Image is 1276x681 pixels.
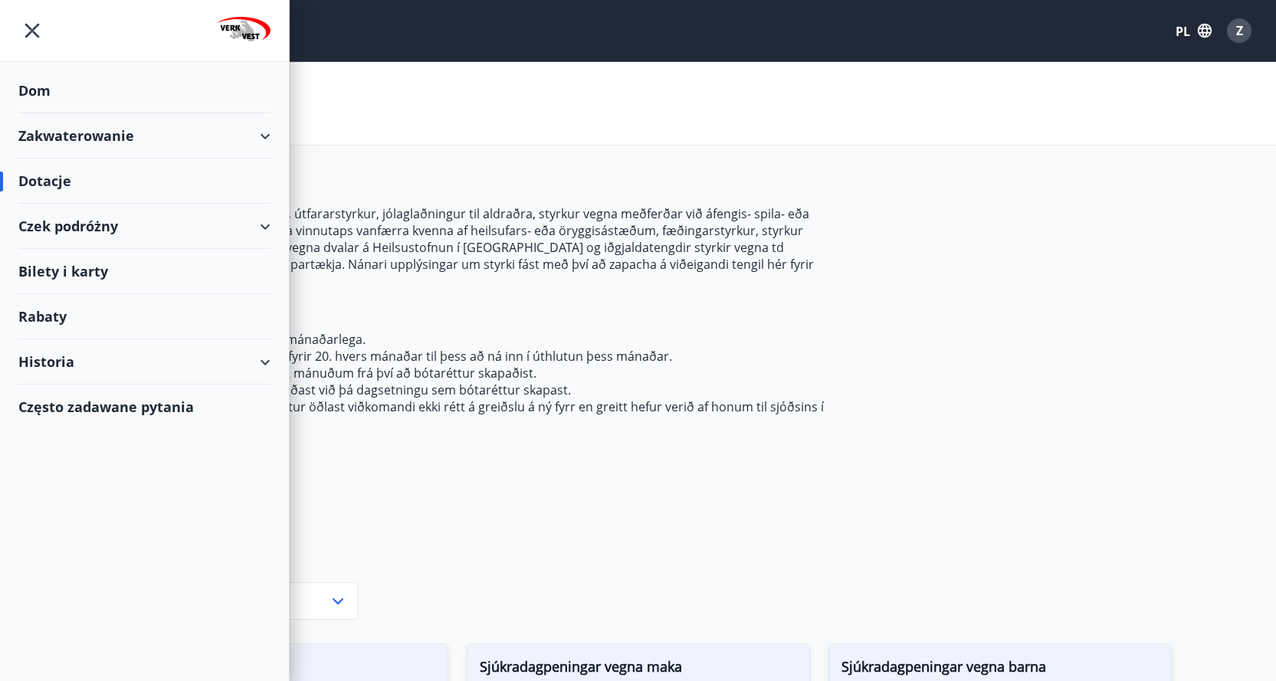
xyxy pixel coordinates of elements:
font: Z [1236,22,1243,39]
button: menu [18,17,46,44]
font: PL [1176,23,1190,40]
font: Réttur til styrks fyrnist á 12 mánuðum frá því að bótaréttur skapaðist. [136,365,536,381]
font: Útreikningur bótaréttar miðast við þá dagsetningu sem bótaréttur skapast. [136,381,571,398]
button: Z [1221,12,1258,49]
font: Zakwaterowanie [18,126,134,145]
font: Umsóknir þurfa að berast fyrir 20. hvers mánaðar til þess að ná inn í úthlutun þess mánaðar. [136,348,672,365]
font: Þegar bótaréttur er fullnýttur öðlast viðkomandi ekki rétt á greiðslu á ný fyrr en greitt hefur v... [136,398,824,432]
font: Bilety i karty [18,262,108,280]
font: Greiddir eru sjúkradagpeningar, útfararstyrkur, jólaglaðningur til aldraðra, styrkur vegna meðfer... [105,205,814,290]
font: Sjúkradagpeningar vegna maka [480,657,682,676]
font: Czek podróżny [18,217,118,235]
img: logo_związku [217,17,271,47]
font: Rabaty [18,307,67,326]
font: Dom [18,81,51,100]
font: Dotacje [18,172,71,190]
button: PL [1169,16,1218,45]
font: Historia [18,352,74,371]
font: Sjúkradagpeningar vegna barna [841,657,1046,676]
font: Często zadawane pytania [18,398,194,416]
